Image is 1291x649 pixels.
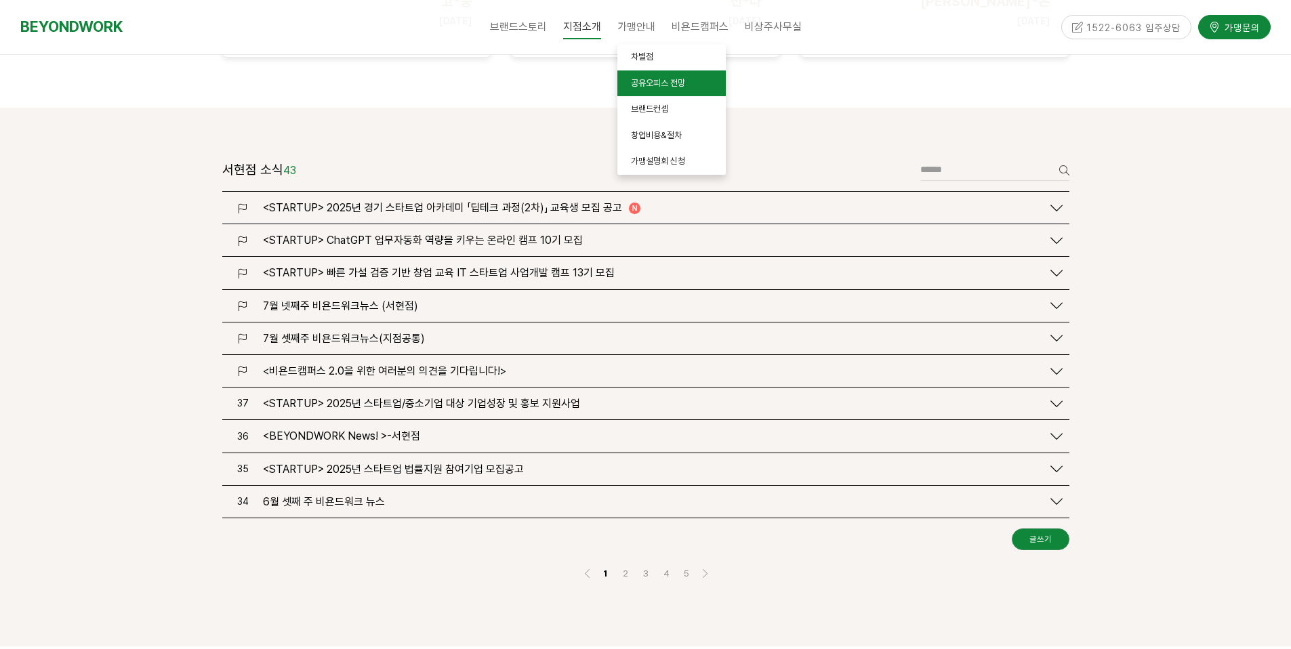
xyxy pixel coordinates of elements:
[631,51,653,62] span: 차별점
[263,234,583,247] span: <STARTUP> ChatGPT 업무자동화 역량을 키우는 온라인 캠프 10기 모집
[222,159,296,182] header: 서현점 소식
[609,10,663,44] a: 가맹안내
[737,10,810,44] a: 비상주사무실
[1012,528,1069,550] a: 글쓰기
[617,565,634,581] a: 2
[263,397,580,410] span: <STARTUP> 2025년 스타트업/중소기업 대상 기업성장 및 홍보 지원사업
[563,16,601,39] span: 지점소개
[482,10,555,44] a: 브랜드스토리
[263,463,524,476] span: <STARTUP> 2025년 스타트업 법률지원 참여기업 모집공고
[631,156,685,166] span: 가맹설명회 신청
[263,430,420,443] span: <BEYONDWORK News! >-서현점
[663,10,737,44] a: 비욘드캠퍼스
[263,267,615,280] span: <STARTUP> 빠른 가설 검증 기반 창업 교육 IT 스타트업 사업개발 캠프 13기 모집
[237,496,248,507] span: 34
[555,10,609,44] a: 지점소개
[638,565,654,581] a: 3
[283,164,296,177] em: 43
[617,96,726,123] a: 브랜드컨셉
[263,495,385,508] span: 6월 셋째 주 비욘드워크 뉴스
[597,565,613,581] a: 1
[617,70,726,97] a: 공유오피스 전망
[631,104,668,114] span: 브랜드컨셉
[617,20,655,33] span: 가맹안내
[20,14,123,39] a: BEYONDWORK
[263,332,425,345] span: 7월 셋째주 비욘드워크뉴스(지점공통)
[658,565,674,581] a: 4
[237,463,248,474] span: 35
[672,20,729,33] span: 비욘드캠퍼스
[237,431,248,442] span: 36
[490,20,547,33] span: 브랜드스토리
[617,44,726,70] a: 차별점
[678,565,695,581] a: 5
[263,364,506,377] span: <비욘드캠퍼스 2.0을 위한 여러분의 의견을 기다립니다!>
[617,123,726,149] a: 창업비용&절차
[237,398,248,409] span: 37
[1221,21,1260,35] span: 가맹문의
[745,20,802,33] span: 비상주사무실
[617,148,726,175] a: 가맹설명회 신청
[631,130,682,140] span: 창업비용&절차
[629,203,640,215] i: N
[263,299,418,312] span: 7월 넷째주 비욘드워크뉴스 (서현점)
[631,78,685,88] span: 공유오피스 전망
[1198,15,1271,39] a: 가맹문의
[263,201,622,214] span: <STARTUP> 2025년 경기 스타트업 아카데미 「딥테크 과정(2차)」 교육생 모집 공고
